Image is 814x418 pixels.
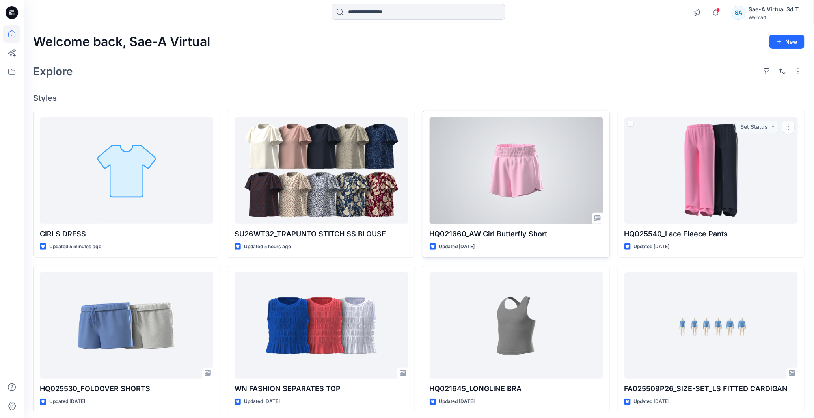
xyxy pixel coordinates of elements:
p: Updated 5 minutes ago [49,243,101,251]
p: HQ021660_AW Girl Butterfly Short [430,229,603,240]
h2: Explore [33,65,73,78]
p: Updated [DATE] [439,243,475,251]
div: Walmart [749,14,804,20]
a: HQ021645_LONGLINE BRA [430,272,603,379]
p: GIRLS DRESS [40,229,213,240]
p: WN FASHION SEPARATES TOP [235,383,408,394]
h4: Styles [33,93,805,103]
p: Updated 5 hours ago [244,243,291,251]
p: HQ025530_FOLDOVER SHORTS [40,383,213,394]
h2: Welcome back, Sae-A Virtual [33,35,210,49]
a: HQ025540_Lace Fleece Pants [624,117,798,224]
a: HQ021660_AW Girl Butterfly Short [430,117,603,224]
p: SU26WT32_TRAPUNTO STITCH SS BLOUSE [235,229,408,240]
button: New [769,35,805,49]
p: HQ025540_Lace Fleece Pants [624,229,798,240]
a: HQ025530_FOLDOVER SHORTS [40,272,213,379]
p: Updated [DATE] [49,398,85,406]
p: Updated [DATE] [244,398,280,406]
p: Updated [DATE] [634,243,670,251]
a: GIRLS DRESS [40,117,213,224]
p: Updated [DATE] [439,398,475,406]
p: FA025509P26_SIZE-SET_LS FITTED CARDIGAN [624,383,798,394]
a: SU26WT32_TRAPUNTO STITCH SS BLOUSE [235,117,408,224]
a: FA025509P26_SIZE-SET_LS FITTED CARDIGAN [624,272,798,379]
div: Sae-A Virtual 3d Team [749,5,804,14]
div: SA [732,6,746,20]
a: WN FASHION SEPARATES TOP [235,272,408,379]
p: HQ021645_LONGLINE BRA [430,383,603,394]
p: Updated [DATE] [634,398,670,406]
